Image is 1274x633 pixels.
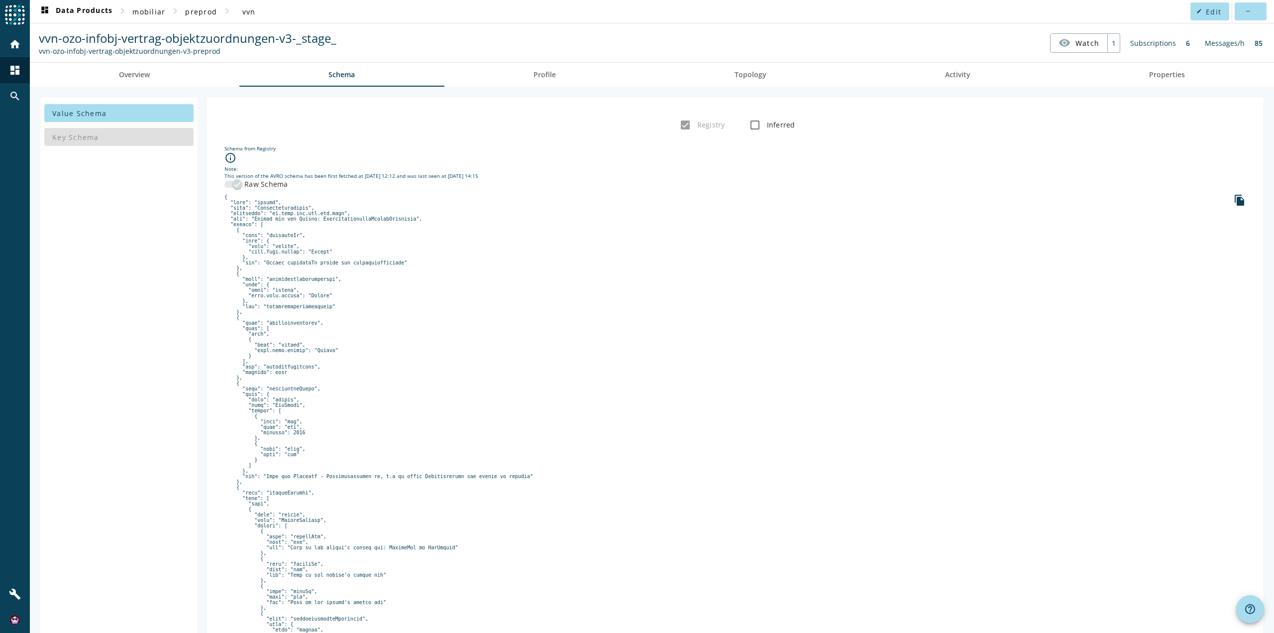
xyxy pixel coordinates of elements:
[221,5,233,17] mat-icon: chevron_right
[1245,8,1250,14] mat-icon: more_horiz
[1181,33,1195,53] div: 6
[1075,34,1099,52] span: Watch
[224,172,1246,179] div: This version of the AVRO schema has been first fetched at [DATE] 12:12 and was last seen at [DATE...
[52,109,106,118] span: Value Schema
[242,179,288,189] label: Raw Schema
[1244,603,1256,615] mat-icon: help_outline
[1190,2,1229,20] button: Edit
[533,71,556,78] span: Profile
[1149,71,1185,78] span: Properties
[233,2,265,20] button: vvn
[44,104,194,122] button: Value Schema
[1234,194,1246,206] i: file_copy
[9,64,21,76] mat-icon: dashboard
[1051,34,1107,52] button: Watch
[328,71,355,78] span: Schema
[116,5,128,17] mat-icon: chevron_right
[1196,8,1202,14] mat-icon: edit
[1250,33,1268,53] div: 85
[39,5,112,17] span: Data Products
[224,145,1246,152] div: Schema from Registry
[1107,34,1120,52] div: 1
[185,7,217,16] span: preprod
[39,5,51,17] mat-icon: dashboard
[1125,33,1181,53] div: Subscriptions
[224,152,236,164] i: info_outline
[9,588,21,600] mat-icon: build
[9,90,21,102] mat-icon: search
[10,615,20,625] img: f40bc641cdaa4136c0e0558ddde32189
[1059,37,1070,49] mat-icon: visibility
[945,71,970,78] span: Activity
[132,7,165,16] span: mobiliar
[1206,7,1221,16] span: Edit
[242,7,256,16] span: vvn
[181,2,221,20] button: preprod
[765,120,795,130] label: Inferred
[128,2,169,20] button: mobiliar
[169,5,181,17] mat-icon: chevron_right
[119,71,150,78] span: Overview
[9,38,21,50] mat-icon: home
[35,2,116,20] button: Data Products
[39,46,336,56] div: Kafka Topic: vvn-ozo-infobj-vertrag-objektzuordnungen-v3-preprod
[735,71,766,78] span: Topology
[39,30,336,46] span: vvn-ozo-infobj-vertrag-objektzuordnungen-v3-_stage_
[5,5,25,25] img: spoud-logo.svg
[224,165,1246,172] div: Note:
[1200,33,1250,53] div: Messages/h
